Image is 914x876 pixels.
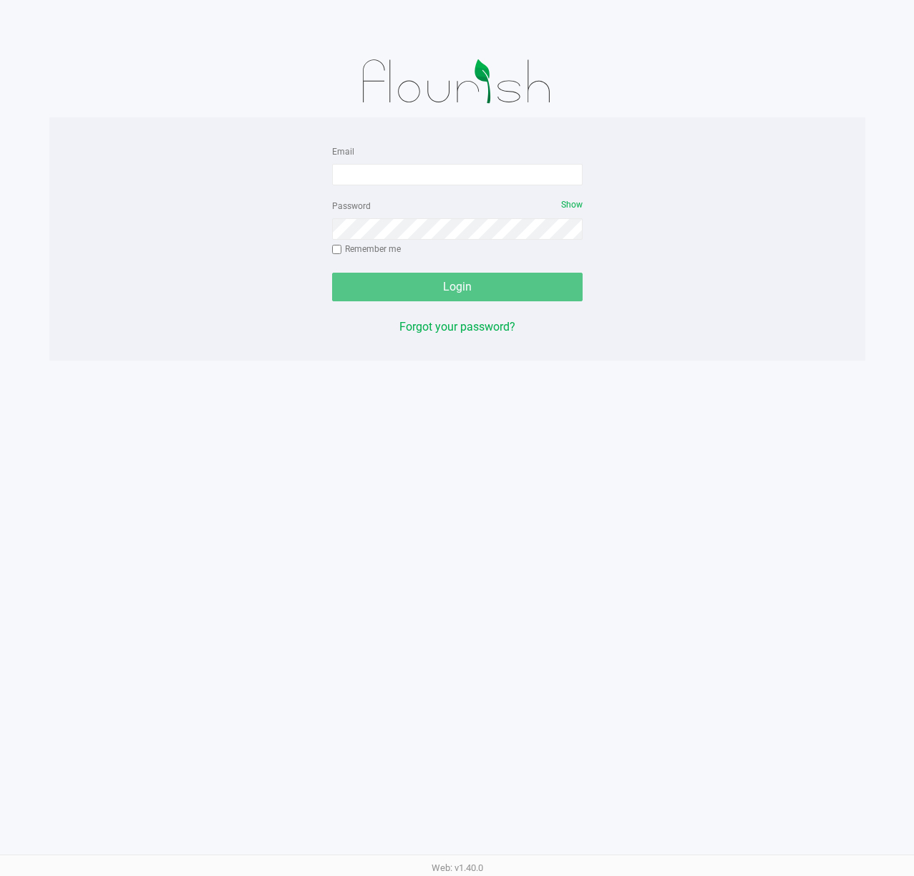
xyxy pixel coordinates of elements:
input: Remember me [332,245,342,255]
label: Remember me [332,243,401,255]
span: Show [561,200,583,210]
label: Email [332,145,354,158]
span: Web: v1.40.0 [432,862,483,873]
label: Password [332,200,371,213]
button: Forgot your password? [399,318,515,336]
